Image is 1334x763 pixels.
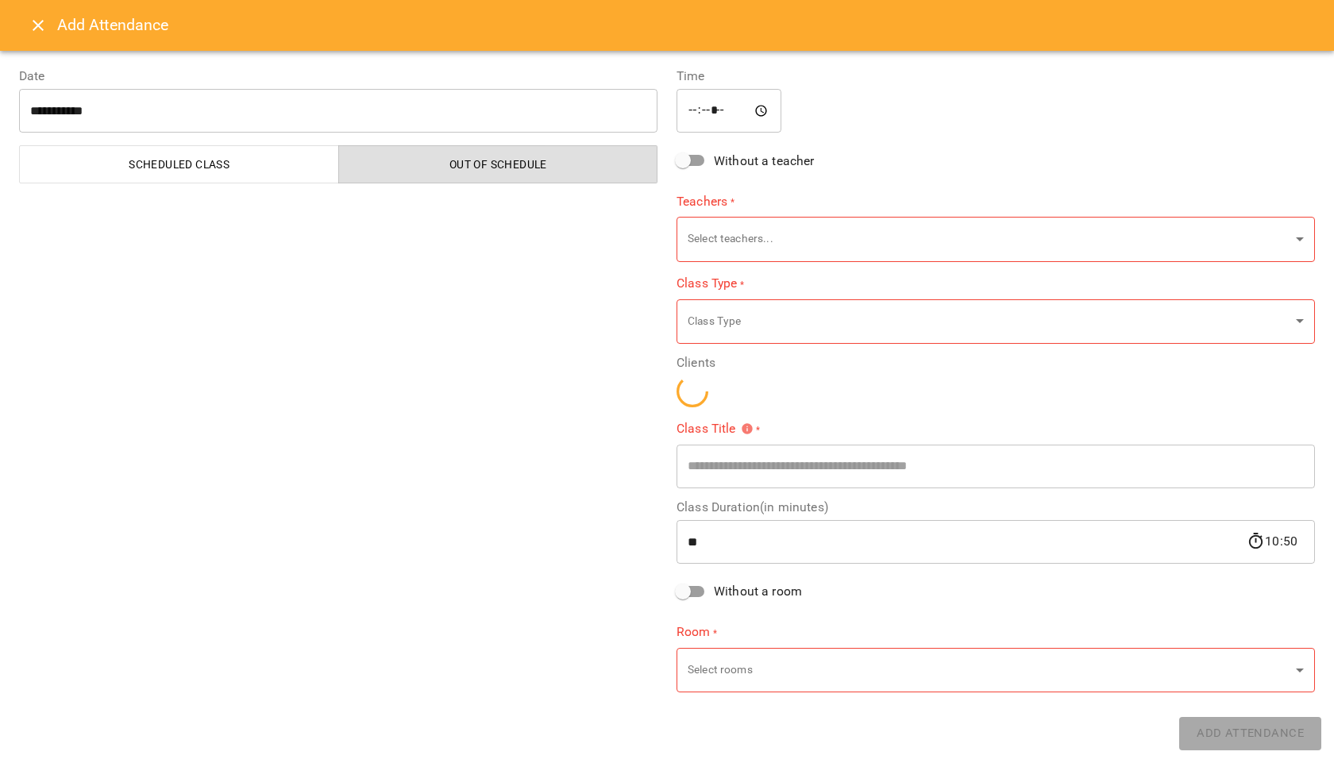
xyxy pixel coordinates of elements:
[677,623,1315,642] label: Room
[338,145,658,183] button: Out of Schedule
[677,299,1315,344] div: Class Type
[741,422,754,435] svg: Please specify class title or select clients
[677,217,1315,262] div: Select teachers...
[349,155,649,174] span: Out of Schedule
[714,152,815,171] span: Without a teacher
[688,662,1290,678] p: Select rooms
[677,70,1315,83] label: Time
[677,648,1315,693] div: Select rooms
[714,582,802,601] span: Without a room
[677,275,1315,293] label: Class Type
[677,501,1315,514] label: Class Duration(in minutes)
[688,314,1290,329] p: Class Type
[677,422,754,435] span: Class Title
[29,155,330,174] span: Scheduled class
[19,6,57,44] button: Close
[677,356,1315,369] label: Clients
[688,231,1290,247] p: Select teachers...
[677,192,1315,210] label: Teachers
[19,145,339,183] button: Scheduled class
[19,70,657,83] label: Date
[57,13,1315,37] h6: Add Attendance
